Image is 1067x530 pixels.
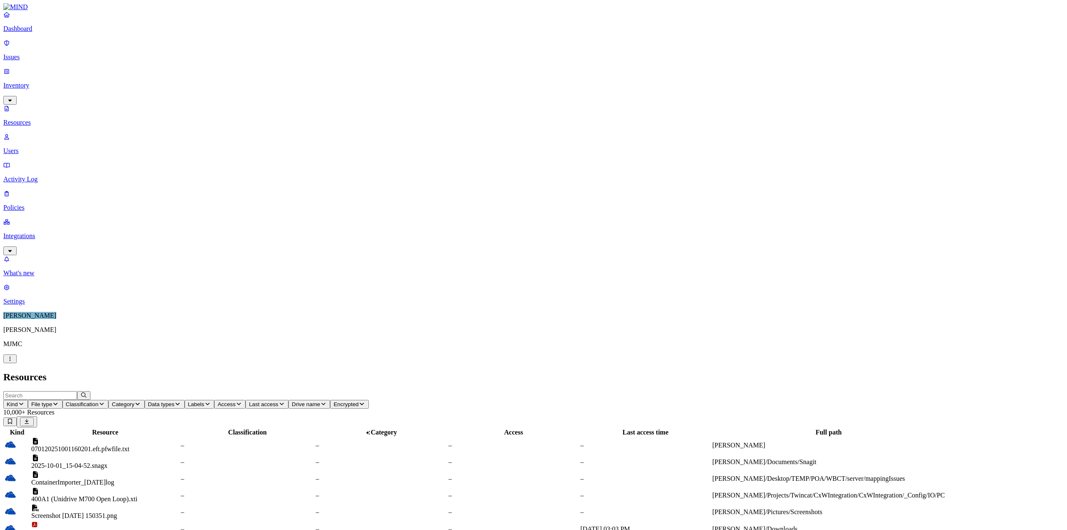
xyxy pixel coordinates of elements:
span: Drive name [292,401,320,407]
span: – [181,508,184,515]
p: Dashboard [3,25,1064,33]
span: Category [371,429,397,436]
span: – [316,475,319,482]
div: [PERSON_NAME]/Projects/Twincat/CxWIntegration/CxWIntegration/_Config/IO/PC [712,492,945,499]
span: [PERSON_NAME] [3,312,56,319]
img: adobe-pdf [31,521,38,528]
span: Access [218,401,235,407]
p: Integrations [3,232,1064,240]
span: File type [31,401,52,407]
span: – [316,492,319,499]
img: onedrive [5,472,16,484]
p: Settings [3,298,1064,305]
p: Inventory [3,82,1064,89]
h2: Resources [3,372,1064,383]
p: Policies [3,204,1064,211]
div: [PERSON_NAME] [712,442,945,449]
p: Issues [3,53,1064,61]
span: – [580,442,584,449]
p: Users [3,147,1064,155]
div: Full path [712,429,945,436]
img: onedrive [5,455,16,467]
div: ContainerImporter_[DATE]log [31,479,179,486]
img: onedrive [5,489,16,500]
span: – [316,508,319,515]
span: – [316,458,319,465]
div: Kind [5,429,30,436]
div: 2025-10-01_15-04-52.snagx [31,462,179,470]
div: Screenshot [DATE] 150351.png [31,512,179,520]
p: [PERSON_NAME] [3,326,1064,334]
div: Access [448,429,579,436]
span: – [181,492,184,499]
div: [PERSON_NAME]/Desktop/TEMP/POA/WBCT/server/mappingIssues [712,475,945,482]
span: – [181,442,184,449]
div: 070120251001160201.eft.pfwfile.txt [31,445,179,453]
p: Resources [3,119,1064,126]
img: onedrive [5,505,16,517]
span: Last access [249,401,278,407]
p: What's new [3,269,1064,277]
span: 10,000+ Resources [3,409,55,416]
span: – [181,475,184,482]
span: – [448,442,452,449]
img: MIND [3,3,28,11]
span: Labels [188,401,204,407]
span: – [316,442,319,449]
span: – [448,458,452,465]
span: – [580,508,584,515]
span: Kind [7,401,18,407]
span: – [448,492,452,499]
div: 400A1 (Unidrive M700 Open Loop).xti [31,495,179,503]
span: – [448,508,452,515]
span: Encrypted [333,401,358,407]
div: [PERSON_NAME]/Pictures/Screenshots [712,508,945,516]
span: Data types [148,401,175,407]
p: Activity Log [3,176,1064,183]
span: – [580,492,584,499]
span: – [181,458,184,465]
p: MJMC [3,340,1064,348]
div: Resource [31,429,179,436]
span: – [580,458,584,465]
span: – [580,475,584,482]
input: Search [3,391,77,400]
div: [PERSON_NAME]/Documents/Snagit [712,458,945,466]
span: Category [112,401,134,407]
img: onedrive [5,439,16,450]
span: Classification [66,401,99,407]
span: – [448,475,452,482]
div: Classification [181,429,314,436]
div: Last access time [580,429,711,436]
